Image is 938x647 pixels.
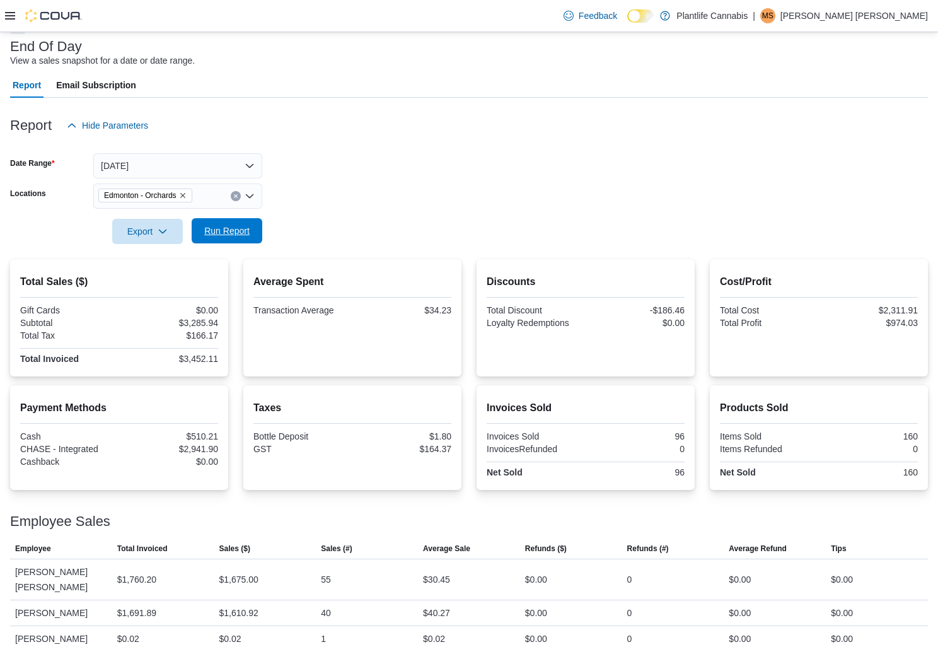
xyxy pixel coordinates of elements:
[93,153,262,178] button: [DATE]
[720,305,816,315] div: Total Cost
[831,544,846,554] span: Tips
[20,305,117,315] div: Gift Cards
[487,467,523,477] strong: Net Sold
[10,39,82,54] h3: End Of Day
[120,219,175,244] span: Export
[20,444,117,454] div: CHASE - Integrated
[627,572,632,587] div: 0
[525,572,547,587] div: $0.00
[588,444,685,454] div: 0
[321,544,352,554] span: Sales (#)
[720,431,816,441] div: Items Sold
[20,431,117,441] div: Cash
[245,191,255,201] button: Open list of options
[720,318,816,328] div: Total Profit
[831,572,853,587] div: $0.00
[487,444,583,454] div: InvoicesRefunded
[423,631,445,646] div: $0.02
[753,8,755,23] p: |
[729,631,751,646] div: $0.00
[821,305,918,315] div: $2,311.91
[122,431,218,441] div: $510.21
[20,274,218,289] h2: Total Sales ($)
[10,158,55,168] label: Date Range
[720,444,816,454] div: Items Refunded
[423,605,450,621] div: $40.27
[627,605,632,621] div: 0
[204,224,250,237] span: Run Report
[762,8,773,23] span: MS
[588,318,685,328] div: $0.00
[122,444,218,454] div: $2,941.90
[487,318,583,328] div: Loyalty Redemptions
[321,605,331,621] div: 40
[588,467,685,477] div: 96
[98,189,192,202] span: Edmonton - Orchards
[559,3,622,28] a: Feedback
[423,544,470,554] span: Average Sale
[253,305,350,315] div: Transaction Average
[112,219,183,244] button: Export
[423,572,450,587] div: $30.45
[20,354,79,364] strong: Total Invoiced
[487,400,685,416] h2: Invoices Sold
[25,9,82,22] img: Cova
[219,605,258,621] div: $1,610.92
[355,305,451,315] div: $34.23
[62,113,153,138] button: Hide Parameters
[10,514,110,529] h3: Employee Sales
[192,218,262,243] button: Run Report
[627,631,632,646] div: 0
[122,330,218,341] div: $166.17
[525,631,547,646] div: $0.00
[122,457,218,467] div: $0.00
[20,330,117,341] div: Total Tax
[831,631,853,646] div: $0.00
[253,431,350,441] div: Bottle Deposit
[10,189,46,199] label: Locations
[253,444,350,454] div: GST
[13,73,41,98] span: Report
[487,431,583,441] div: Invoices Sold
[729,605,751,621] div: $0.00
[720,467,756,477] strong: Net Sold
[122,354,218,364] div: $3,452.11
[729,572,751,587] div: $0.00
[231,191,241,201] button: Clear input
[117,572,156,587] div: $1,760.20
[20,318,117,328] div: Subtotal
[117,544,168,554] span: Total Invoiced
[219,544,250,554] span: Sales ($)
[104,189,177,202] span: Edmonton - Orchards
[525,605,547,621] div: $0.00
[56,73,136,98] span: Email Subscription
[10,600,112,626] div: [PERSON_NAME]
[122,305,218,315] div: $0.00
[321,631,326,646] div: 1
[219,572,258,587] div: $1,675.00
[253,274,451,289] h2: Average Spent
[821,467,918,477] div: 160
[179,192,187,199] button: Remove Edmonton - Orchards from selection in this group
[20,400,218,416] h2: Payment Methods
[676,8,748,23] p: Plantlife Cannabis
[729,544,787,554] span: Average Refund
[720,274,918,289] h2: Cost/Profit
[588,305,685,315] div: -$186.46
[487,305,583,315] div: Total Discount
[117,605,156,621] div: $1,691.89
[579,9,617,22] span: Feedback
[219,631,241,646] div: $0.02
[487,274,685,289] h2: Discounts
[627,9,654,23] input: Dark Mode
[15,544,51,554] span: Employee
[821,431,918,441] div: 160
[10,118,52,133] h3: Report
[831,605,853,621] div: $0.00
[588,431,685,441] div: 96
[627,544,669,554] span: Refunds (#)
[780,8,928,23] p: [PERSON_NAME] [PERSON_NAME]
[525,544,567,554] span: Refunds ($)
[760,8,775,23] div: Melissa Sue Smith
